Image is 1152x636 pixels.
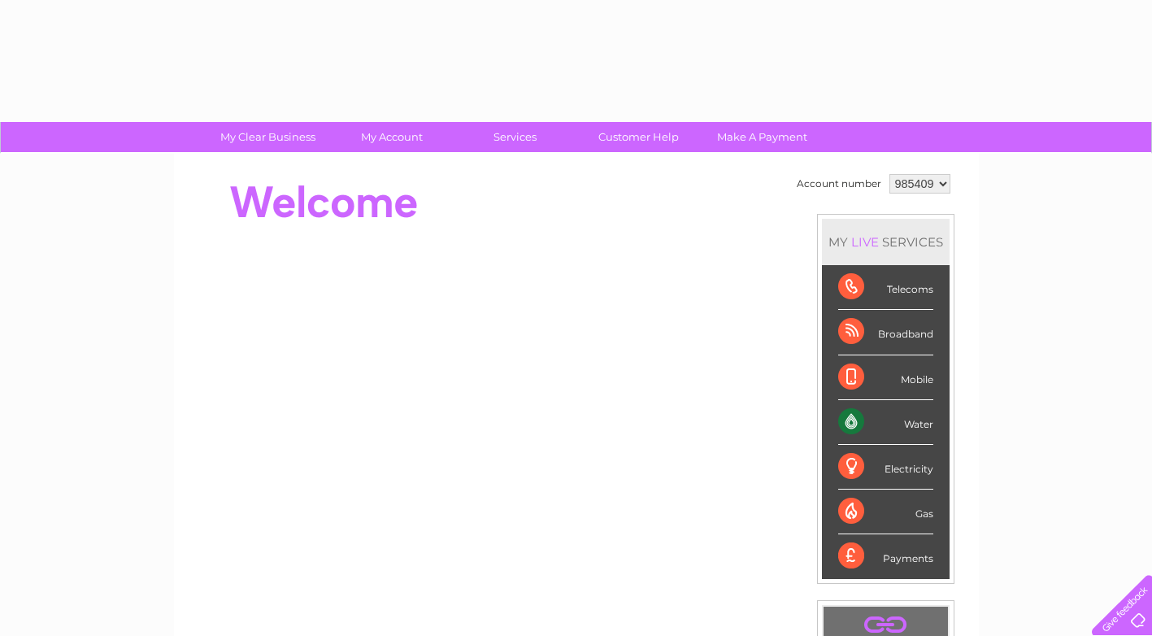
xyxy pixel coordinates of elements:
[838,534,933,578] div: Payments
[572,122,706,152] a: Customer Help
[695,122,829,152] a: Make A Payment
[822,219,950,265] div: MY SERVICES
[838,400,933,445] div: Water
[838,490,933,534] div: Gas
[848,234,882,250] div: LIVE
[838,265,933,310] div: Telecoms
[448,122,582,152] a: Services
[324,122,459,152] a: My Account
[838,445,933,490] div: Electricity
[201,122,335,152] a: My Clear Business
[793,170,885,198] td: Account number
[838,355,933,400] div: Mobile
[838,310,933,355] div: Broadband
